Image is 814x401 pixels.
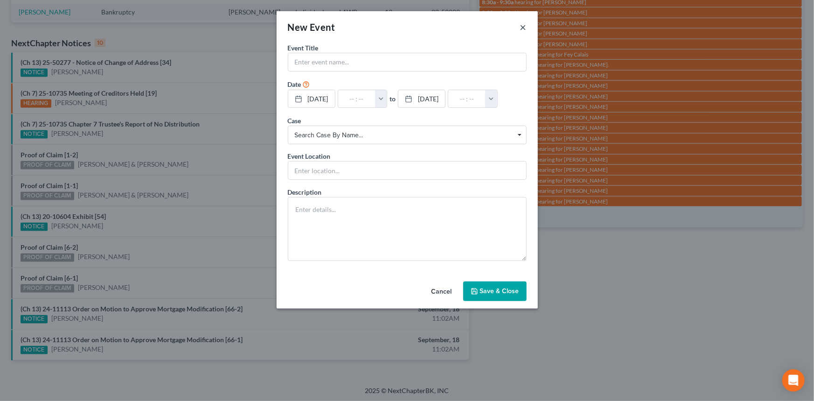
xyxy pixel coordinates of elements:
[338,90,376,108] input: -- : --
[288,187,322,197] label: Description
[424,282,459,301] button: Cancel
[520,21,527,33] button: ×
[398,90,445,108] a: [DATE]
[288,116,301,126] label: Case
[448,90,486,108] input: -- : --
[288,151,331,161] label: Event Location
[463,281,527,301] button: Save & Close
[288,162,526,179] input: Enter location...
[390,94,396,104] label: to
[288,126,527,144] span: Select box activate
[295,130,520,140] span: Search case by name...
[782,369,805,392] div: Open Intercom Messenger
[288,79,301,89] label: Date
[288,53,526,71] input: Enter event name...
[288,44,319,52] span: Event Title
[288,21,335,33] span: New Event
[288,90,335,108] a: [DATE]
